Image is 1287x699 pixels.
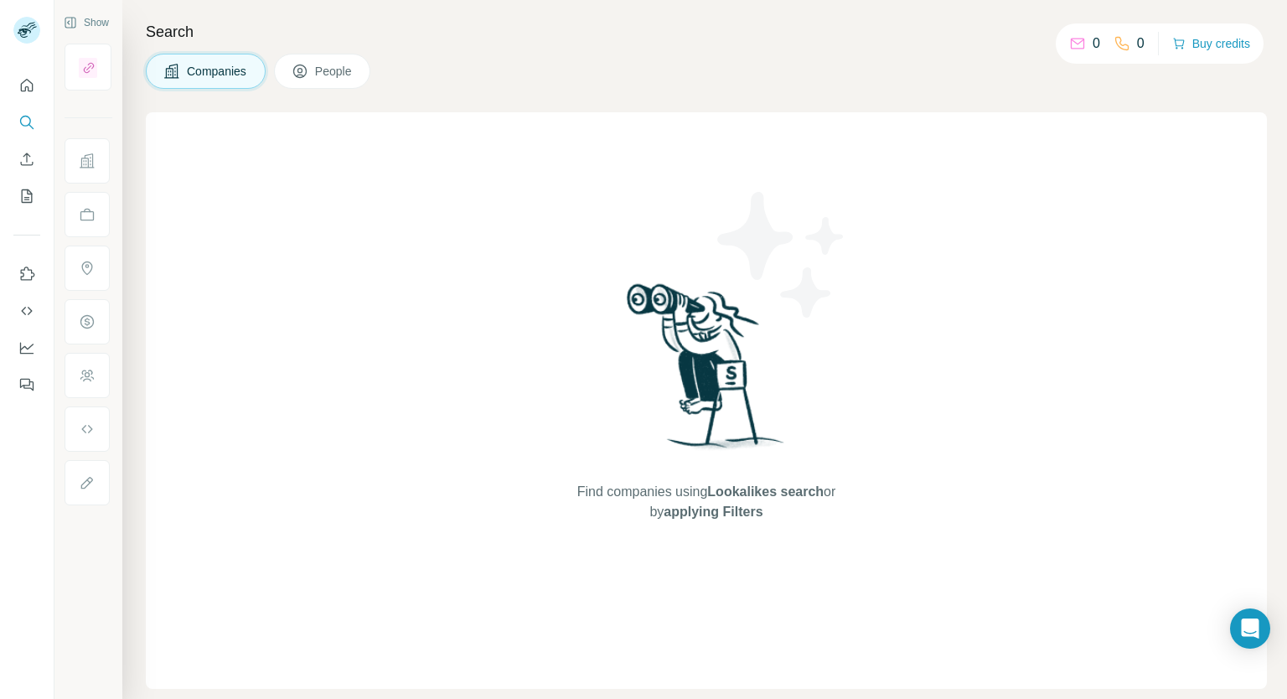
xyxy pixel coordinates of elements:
button: Use Surfe on LinkedIn [13,259,40,289]
button: Quick start [13,70,40,101]
img: Surfe Illustration - Woman searching with binoculars [619,279,793,466]
p: 0 [1093,34,1100,54]
button: Use Surfe API [13,296,40,326]
span: Find companies using or by [572,482,840,522]
p: 0 [1137,34,1145,54]
span: Lookalikes search [707,484,824,499]
div: Open Intercom Messenger [1230,608,1270,649]
button: Search [13,107,40,137]
button: Buy credits [1172,32,1250,55]
button: Feedback [13,370,40,400]
span: People [315,63,354,80]
span: applying Filters [664,505,762,519]
button: My lists [13,181,40,211]
button: Dashboard [13,333,40,363]
h4: Search [146,20,1267,44]
button: Enrich CSV [13,144,40,174]
button: Show [52,10,121,35]
span: Companies [187,63,248,80]
img: Surfe Illustration - Stars [706,179,857,330]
